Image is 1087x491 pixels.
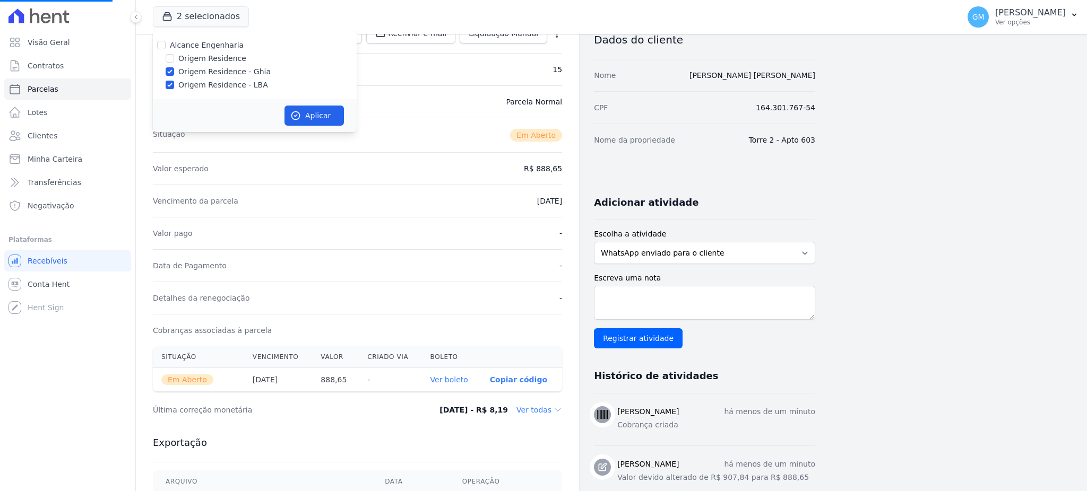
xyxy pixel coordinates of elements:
[359,346,421,368] th: Criado via
[153,129,185,142] dt: Situação
[594,33,815,46] h3: Dados do cliente
[28,60,64,71] span: Contratos
[617,472,815,483] p: Valor devido alterado de R$ 907,84 para R$ 888,65
[28,154,82,164] span: Minha Carteira
[28,200,74,211] span: Negativação
[178,66,271,77] label: Origem Residence - Ghia
[594,196,698,209] h3: Adicionar atividade
[559,293,562,303] dd: -
[153,436,562,449] h3: Exportação
[153,260,227,271] dt: Data de Pagamento
[153,163,209,174] dt: Valor esperado
[28,177,81,188] span: Transferências
[153,228,193,239] dt: Valor pago
[312,368,359,392] th: 888,65
[506,97,562,107] dd: Parcela Normal
[153,346,244,368] th: Situação
[594,102,608,113] dt: CPF
[594,273,815,284] label: Escreva uma nota
[594,70,616,81] dt: Nome
[559,260,562,271] dd: -
[178,53,246,64] label: Origem Residence
[284,106,344,126] button: Aplicar
[244,368,313,392] th: [DATE]
[617,406,679,417] h3: [PERSON_NAME]
[553,64,562,75] dd: 15
[537,196,562,206] dd: [DATE]
[972,13,985,21] span: GM
[724,459,815,470] p: há menos de um minuto
[959,2,1087,32] button: GM [PERSON_NAME] Ver opções
[312,346,359,368] th: Valor
[153,6,249,27] button: 2 selecionados
[594,370,718,382] h3: Histórico de atividades
[4,102,131,123] a: Lotes
[4,250,131,271] a: Recebíveis
[28,279,70,290] span: Conta Hent
[756,102,815,113] dd: 164.301.767-54
[524,163,562,174] dd: R$ 888,65
[28,37,70,48] span: Visão Geral
[4,195,131,216] a: Negativação
[4,274,131,295] a: Conta Hent
[4,78,131,100] a: Parcelas
[153,196,238,206] dt: Vencimento da parcela
[422,346,481,368] th: Boleto
[170,41,244,49] label: Alcance Engenharia
[4,125,131,146] a: Clientes
[4,172,131,193] a: Transferências
[490,375,547,384] button: Copiar código
[995,7,1066,18] p: [PERSON_NAME]
[689,71,815,80] a: [PERSON_NAME] [PERSON_NAME]
[594,229,815,240] label: Escolha a atividade
[28,256,67,266] span: Recebíveis
[439,405,508,415] dd: [DATE] - R$ 8,19
[516,405,562,415] dd: Ver todas
[430,375,468,384] a: Ver boleto
[749,135,815,145] dd: Torre 2 - Apto 603
[724,406,815,417] p: há menos de um minuto
[359,368,421,392] th: -
[594,328,683,348] input: Registrar atividade
[4,55,131,76] a: Contratos
[244,346,313,368] th: Vencimento
[995,18,1066,27] p: Ver opções
[161,374,213,385] span: Em Aberto
[153,405,395,415] dt: Última correção monetária
[559,228,562,239] dd: -
[594,135,675,145] dt: Nome da propriedade
[617,459,679,470] h3: [PERSON_NAME]
[28,130,57,141] span: Clientes
[153,325,272,336] dt: Cobranças associadas à parcela
[617,419,815,431] p: Cobrança criada
[178,80,268,91] label: Origem Residence - LBA
[28,107,48,118] span: Lotes
[4,32,131,53] a: Visão Geral
[28,84,58,94] span: Parcelas
[153,293,250,303] dt: Detalhes da renegociação
[8,233,127,246] div: Plataformas
[510,129,562,142] span: Em Aberto
[4,148,131,170] a: Minha Carteira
